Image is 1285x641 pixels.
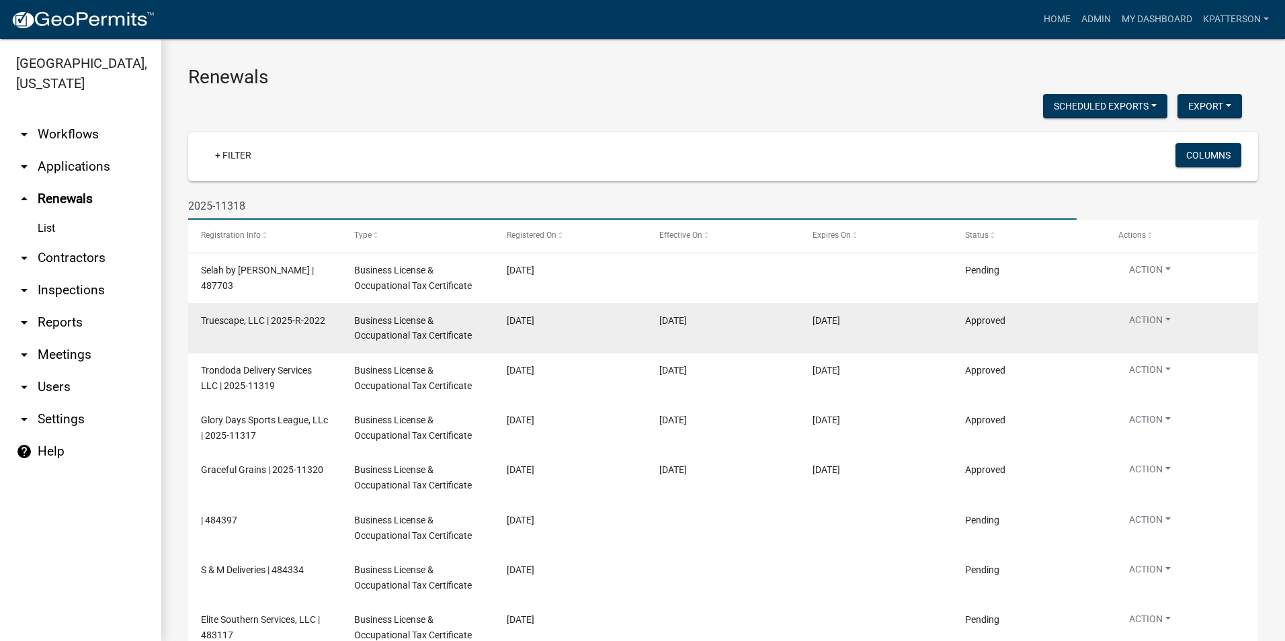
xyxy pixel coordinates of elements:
span: 10/1/2025 [659,415,687,425]
datatable-header-cell: Actions [1106,220,1258,252]
span: Graceful Grains | 2025-11320 [201,464,323,475]
a: Admin [1076,7,1116,32]
span: 9/26/2025 [507,564,534,575]
datatable-header-cell: Effective On [647,220,799,252]
h3: Renewals [188,66,1258,89]
span: 10/3/2025 [507,265,534,275]
datatable-header-cell: Registration Info [188,220,341,252]
i: arrow_drop_down [16,159,32,175]
i: arrow_drop_down [16,126,32,142]
span: Trondoda Delivery Services LLC | 2025-11319 [201,365,312,391]
span: Actions [1118,230,1146,240]
button: Action [1118,513,1182,532]
datatable-header-cell: Status [952,220,1105,252]
span: Approved [965,415,1005,425]
input: Search for renewals [188,192,1077,220]
span: Business License & Occupational Tax Certificate [354,415,472,441]
span: 10/3/2025 [659,464,687,475]
span: Registration Info [201,230,261,240]
i: arrow_drop_down [16,379,32,395]
i: arrow_drop_down [16,347,32,363]
i: arrow_drop_down [16,411,32,427]
span: Pending [965,265,999,275]
span: 9/24/2025 [507,614,534,625]
span: 10/2/2025 [659,315,687,326]
a: + Filter [204,143,262,167]
span: 10/2/2025 [507,315,534,326]
span: Selah by Shelly | 487703 [201,265,314,291]
button: Action [1118,363,1182,382]
button: Columns [1175,143,1241,167]
span: Elite Southern Services, LLC | 483117 [201,614,320,640]
button: Action [1118,612,1182,632]
span: Pending [965,614,999,625]
span: Business License & Occupational Tax Certificate [354,464,472,490]
datatable-header-cell: Type [341,220,493,252]
span: Status [965,230,989,240]
datatable-header-cell: Registered On [494,220,647,252]
span: 9/30/2025 [507,365,534,376]
span: Pending [965,515,999,525]
span: S & M Deliveries | 484334 [201,564,304,575]
span: Expires On [813,230,851,240]
button: Action [1118,263,1182,282]
i: help [16,443,32,460]
button: Action [1118,413,1182,432]
span: 9/26/2025 [507,464,534,475]
span: Business License & Occupational Tax Certificate [354,265,472,291]
span: Effective On [659,230,702,240]
span: Pending [965,564,999,575]
span: Business License & Occupational Tax Certificate [354,564,472,591]
span: 10/3/2025 [659,365,687,376]
a: KPATTERSON [1198,7,1274,32]
span: 9/29/2025 [507,415,534,425]
span: Business License & Occupational Tax Certificate [354,614,472,640]
a: Home [1038,7,1076,32]
button: Action [1118,462,1182,482]
button: Action [1118,313,1182,333]
datatable-header-cell: Expires On [800,220,952,252]
i: arrow_drop_down [16,282,32,298]
a: My Dashboard [1116,7,1198,32]
span: Registered On [507,230,556,240]
span: Type [354,230,372,240]
span: Business License & Occupational Tax Certificate [354,365,472,391]
span: 12/31/2025 [813,365,840,376]
i: arrow_drop_down [16,250,32,266]
i: arrow_drop_down [16,314,32,331]
span: 12/31/2025 [813,415,840,425]
span: 12/31/2025 [813,315,840,326]
i: arrow_drop_up [16,191,32,207]
button: Action [1118,562,1182,582]
button: Scheduled Exports [1043,94,1167,118]
span: Approved [965,315,1005,326]
span: | 484397 [201,515,237,525]
span: 12/31/2025 [813,464,840,475]
span: Approved [965,464,1005,475]
span: Approved [965,365,1005,376]
span: Truescape, LLC | 2025-R-2022 [201,315,325,326]
span: 9/26/2025 [507,515,534,525]
span: Glory Days Sports League, LLc | 2025-11317 [201,415,328,441]
span: Business License & Occupational Tax Certificate [354,515,472,541]
span: Business License & Occupational Tax Certificate [354,315,472,341]
button: Export [1177,94,1242,118]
